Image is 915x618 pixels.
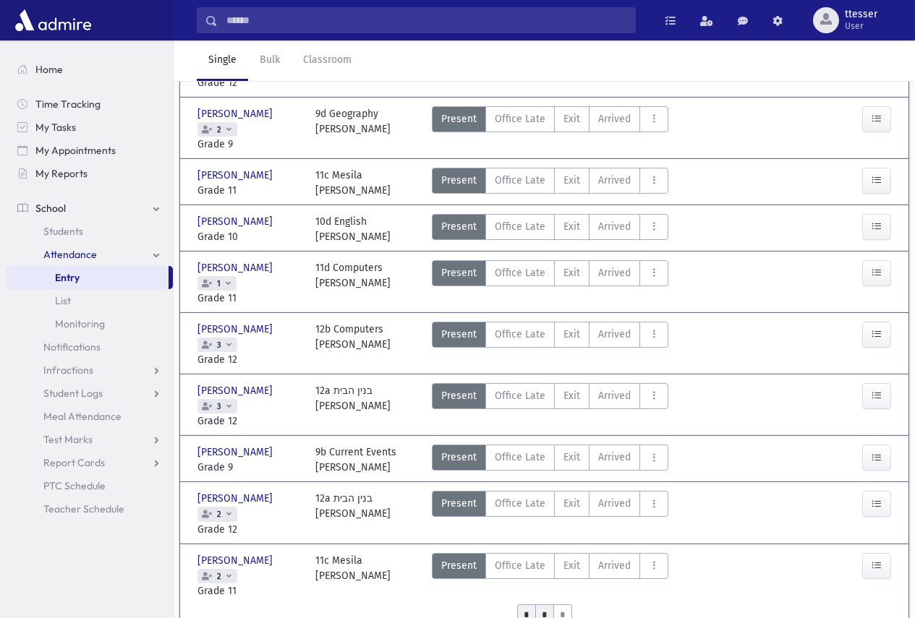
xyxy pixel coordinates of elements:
span: Office Late [495,496,545,511]
span: 2 [214,510,224,519]
span: Test Marks [43,433,93,446]
span: Meal Attendance [43,410,122,423]
a: List [6,289,173,312]
span: My Reports [35,167,88,180]
span: Attendance [43,248,97,261]
span: [PERSON_NAME] [197,491,276,506]
div: AttTypes [432,322,668,367]
span: Exit [563,450,580,465]
span: Arrived [598,265,631,280]
span: Home [35,63,63,76]
span: Exit [563,558,580,573]
span: Teacher Schedule [43,502,124,515]
span: Arrived [598,219,631,234]
div: 9d Geography [PERSON_NAME] [315,106,391,152]
span: Arrived [598,388,631,403]
div: AttTypes [432,553,668,598]
span: [PERSON_NAME] [197,260,276,275]
span: [PERSON_NAME] [197,214,276,229]
span: User [845,20,877,32]
a: Test Marks [6,428,173,451]
span: Grade 12 [197,352,301,367]
span: Office Late [495,388,545,403]
span: Office Late [495,265,545,280]
span: [PERSON_NAME] [197,445,276,460]
span: Grade 12 [197,413,301,429]
span: Office Late [495,450,545,465]
div: 11d Computers [PERSON_NAME] [315,260,391,306]
span: Infractions [43,364,93,377]
a: My Reports [6,162,173,185]
span: ttesser [845,9,877,20]
span: Exit [563,173,580,188]
a: Bulk [248,40,291,81]
span: Present [441,265,477,280]
input: Search [218,7,635,33]
span: Arrived [598,173,631,188]
span: [PERSON_NAME] [197,322,276,337]
span: Entry [55,271,80,284]
a: Home [6,58,173,81]
div: AttTypes [432,106,668,152]
span: Present [441,558,477,573]
a: My Appointments [6,139,173,162]
span: Exit [563,388,580,403]
span: Present [441,327,477,342]
div: 12a בנין הבית [PERSON_NAME] [315,383,391,429]
a: Time Tracking [6,93,173,116]
div: AttTypes [432,214,668,244]
a: Report Cards [6,451,173,474]
span: Exit [563,265,580,280]
span: Grade 12 [197,522,301,537]
div: 11c Mesila [PERSON_NAME] [315,168,391,198]
span: [PERSON_NAME] [197,168,276,183]
span: Grade 11 [197,291,301,306]
a: School [6,197,173,220]
span: Exit [563,496,580,511]
span: Office Late [495,327,545,342]
a: Notifications [6,335,173,359]
a: Student Logs [6,382,173,405]
span: [PERSON_NAME] [197,106,276,121]
div: AttTypes [432,491,668,536]
span: Present [441,496,477,511]
span: Arrived [598,558,631,573]
span: Present [441,173,477,188]
span: Notifications [43,340,101,353]
div: 12b Computers [PERSON_NAME] [315,322,391,367]
span: Time Tracking [35,98,101,111]
span: Arrived [598,496,631,511]
span: Student Logs [43,387,103,400]
span: Present [441,450,477,465]
a: Attendance [6,243,173,266]
span: Present [441,219,477,234]
span: Grade 11 [197,183,301,198]
span: Grade 10 [197,229,301,244]
span: 3 [214,340,224,350]
span: 2 [214,572,224,581]
div: AttTypes [432,260,668,306]
span: Report Cards [43,456,105,469]
span: Present [441,388,477,403]
span: School [35,202,66,215]
a: Entry [6,266,169,289]
a: Students [6,220,173,243]
span: 1 [214,279,224,288]
span: 3 [214,402,224,411]
span: [PERSON_NAME] [197,553,276,568]
span: Exit [563,219,580,234]
span: Exit [563,111,580,126]
span: Arrived [598,450,631,465]
span: Grade 11 [197,583,301,598]
a: Teacher Schedule [6,497,173,520]
a: Infractions [6,359,173,382]
img: AdmirePro [12,6,95,35]
span: Office Late [495,219,545,234]
span: Office Late [495,111,545,126]
a: Classroom [291,40,363,81]
div: 11c Mesila [PERSON_NAME] [315,553,391,598]
span: My Appointments [35,144,116,157]
div: AttTypes [432,445,668,475]
div: 10d English [PERSON_NAME] [315,214,391,244]
div: AttTypes [432,168,668,198]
